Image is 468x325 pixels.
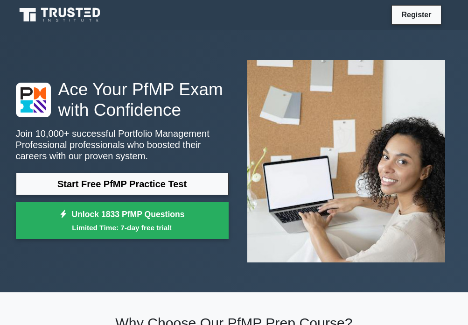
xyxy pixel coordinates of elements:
small: Limited Time: 7-day free trial! [28,222,217,233]
a: Register [396,9,437,21]
p: Join 10,000+ successful Portfolio Management Professional professionals who boosted their careers... [16,128,229,162]
a: Start Free PfMP Practice Test [16,173,229,195]
h1: Ace Your PfMP Exam with Confidence [16,79,229,120]
a: Unlock 1833 PfMP QuestionsLimited Time: 7-day free trial! [16,202,229,240]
